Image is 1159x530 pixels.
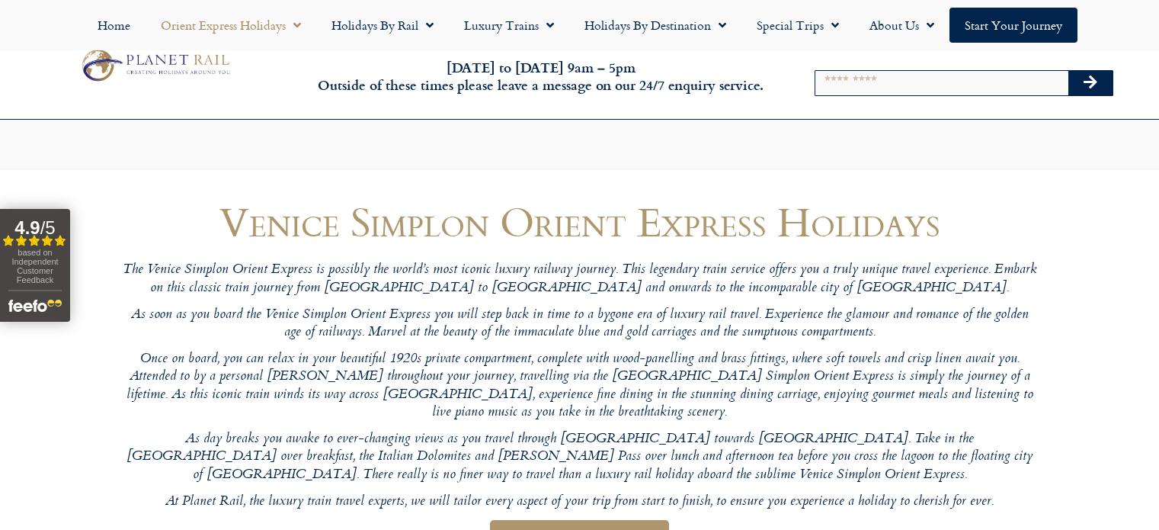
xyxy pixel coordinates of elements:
[75,46,234,85] img: Planet Rail Train Holidays Logo
[82,8,146,43] a: Home
[949,8,1077,43] a: Start your Journey
[123,351,1037,422] p: Once on board, you can relax in your beautiful 1920s private compartment, complete with wood-pane...
[854,8,949,43] a: About Us
[741,8,854,43] a: Special Trips
[123,262,1037,297] p: The Venice Simplon Orient Express is possibly the world’s most iconic luxury railway journey. Thi...
[123,307,1037,342] p: As soon as you board the Venice Simplon Orient Express you will step back in time to a bygone era...
[1068,71,1113,95] button: Search
[146,8,316,43] a: Orient Express Holidays
[123,199,1037,244] h1: Venice Simplon Orient Express Holidays
[569,8,741,43] a: Holidays by Destination
[313,59,769,95] h6: [DATE] to [DATE] 9am – 5pm Outside of these times please leave a message on our 24/7 enquiry serv...
[449,8,569,43] a: Luxury Trains
[123,493,1037,511] p: At Planet Rail, the luxury train travel experts, we will tailor every aspect of your trip from st...
[8,8,1151,43] nav: Menu
[316,8,449,43] a: Holidays by Rail
[123,431,1037,484] p: As day breaks you awake to ever-changing views as you travel through [GEOGRAPHIC_DATA] towards [G...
